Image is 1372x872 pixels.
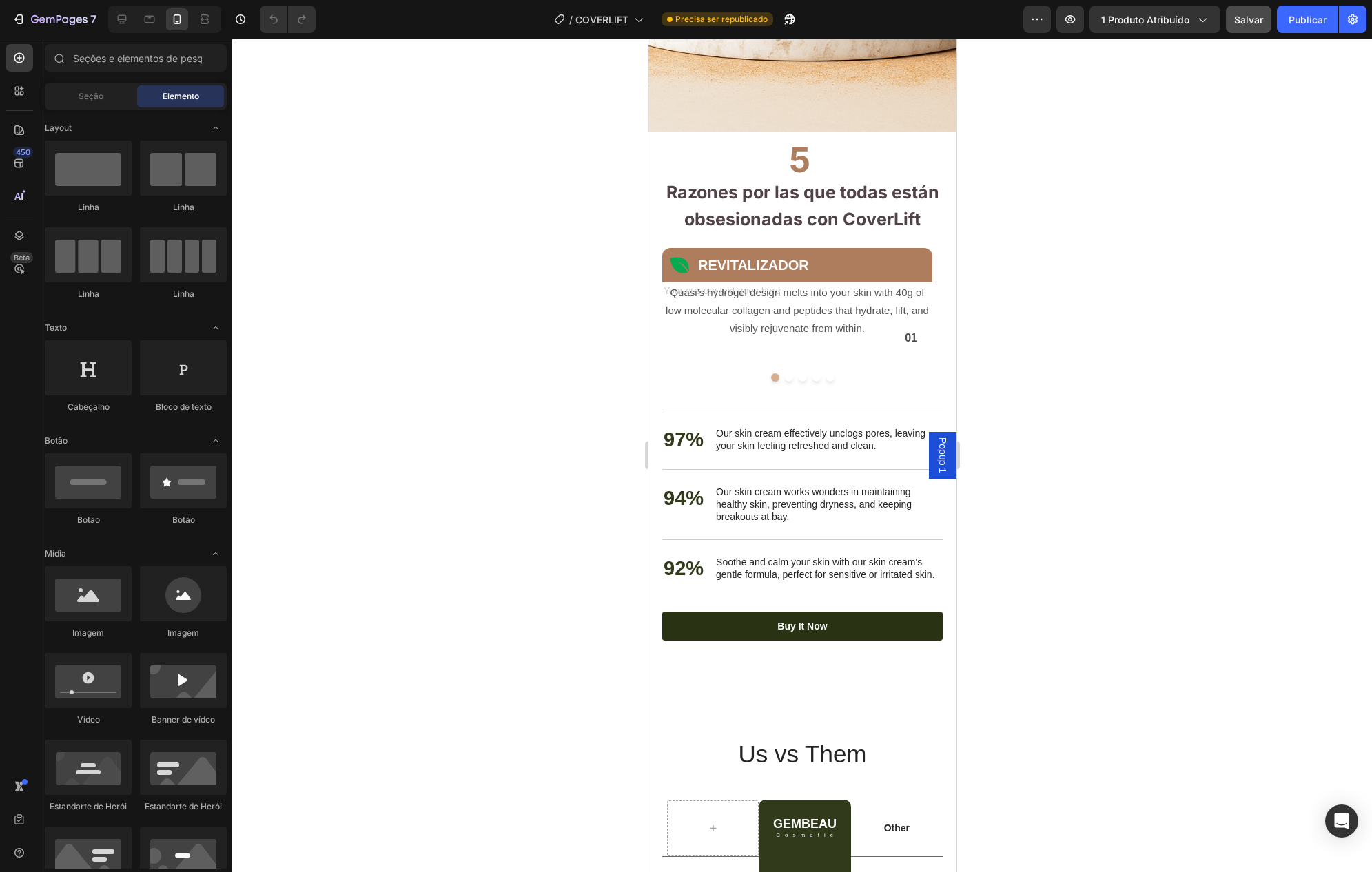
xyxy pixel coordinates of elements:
button: 1 produto atribuído [1089,6,1220,33]
font: Elemento [163,91,199,101]
font: Bloco de texto [156,402,212,412]
font: Layout [45,123,72,133]
div: Abra o Intercom Messenger [1325,804,1358,838]
font: Linha [173,202,194,212]
font: Estandarte de Herói [145,801,222,811]
font: Salvar [1234,14,1263,25]
font: Linha [78,202,99,212]
font: Botão [77,515,100,525]
span: Alternar aberto [205,543,227,565]
font: Texto [45,322,67,333]
font: Banner de vídeo [152,714,215,725]
font: COVERLIFT [575,14,628,25]
font: Botão [172,515,195,525]
button: Publicar [1277,6,1338,33]
font: Vídeo [77,714,100,725]
font: Linha [78,289,99,299]
span: Alternar aberto [205,317,227,339]
font: Publicar [1289,14,1327,25]
font: Mídia [45,548,66,559]
font: 450 [16,147,30,157]
font: Linha [173,289,194,299]
button: 7 [6,6,103,33]
span: Alternar aberto [205,430,227,452]
button: Salvar [1226,6,1271,33]
font: Seção [79,91,103,101]
font: Beta [14,253,30,262]
iframe: Área de design [648,39,956,872]
font: / [569,14,573,25]
font: Imagem [72,627,104,638]
font: Estandarte de Herói [50,801,127,811]
font: Precisa ser republicado [675,14,768,24]
font: Botão [45,435,68,446]
input: Seções e elementos de pesquisa [45,44,227,72]
font: 7 [90,12,96,26]
font: Imagem [167,627,199,638]
div: Desfazer/Refazer [260,6,316,33]
font: Cabeçalho [68,402,110,412]
span: Alternar aberto [205,117,227,139]
font: 1 produto atribuído [1101,14,1189,25]
p: Nourishing formula [20,833,104,845]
